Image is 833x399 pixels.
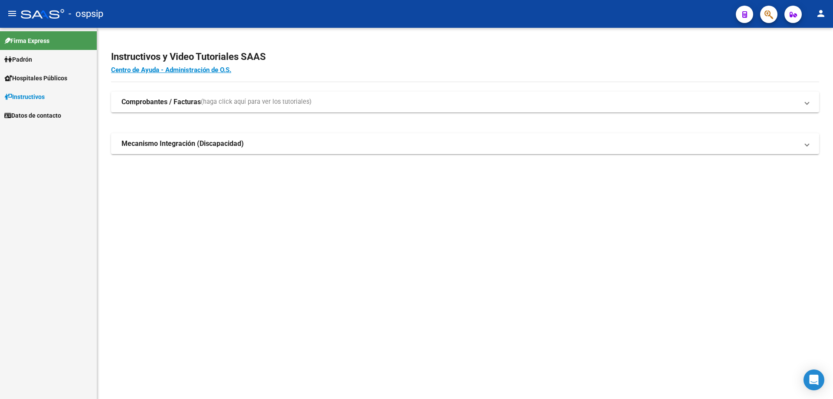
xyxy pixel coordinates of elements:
mat-icon: menu [7,8,17,19]
span: Datos de contacto [4,111,61,120]
span: Firma Express [4,36,49,46]
mat-expansion-panel-header: Mecanismo Integración (Discapacidad) [111,133,819,154]
span: Padrón [4,55,32,64]
span: (haga click aquí para ver los tutoriales) [201,97,312,107]
span: - ospsip [69,4,103,23]
strong: Mecanismo Integración (Discapacidad) [121,139,244,148]
span: Hospitales Públicos [4,73,67,83]
mat-expansion-panel-header: Comprobantes / Facturas(haga click aquí para ver los tutoriales) [111,92,819,112]
span: Instructivos [4,92,45,102]
strong: Comprobantes / Facturas [121,97,201,107]
h2: Instructivos y Video Tutoriales SAAS [111,49,819,65]
mat-icon: person [816,8,826,19]
div: Open Intercom Messenger [803,369,824,390]
a: Centro de Ayuda - Administración de O.S. [111,66,231,74]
